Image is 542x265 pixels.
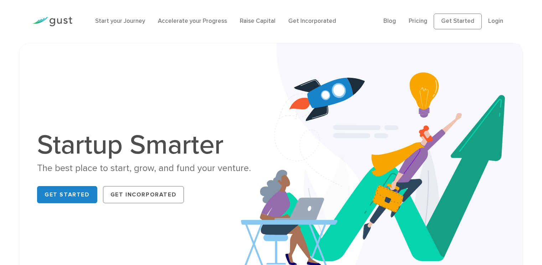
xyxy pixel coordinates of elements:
[37,186,97,203] a: Get Started
[383,17,396,25] a: Blog
[409,17,427,25] a: Pricing
[32,17,72,26] img: Gust Logo
[95,17,145,25] a: Start your Journey
[37,162,265,175] div: The best place to start, grow, and fund your venture.
[158,17,227,25] a: Accelerate your Progress
[288,17,336,25] a: Get Incorporated
[488,17,503,25] a: Login
[103,186,184,203] a: Get Incorporated
[240,17,275,25] a: Raise Capital
[37,131,265,159] h1: Startup Smarter
[434,14,482,29] a: Get Started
